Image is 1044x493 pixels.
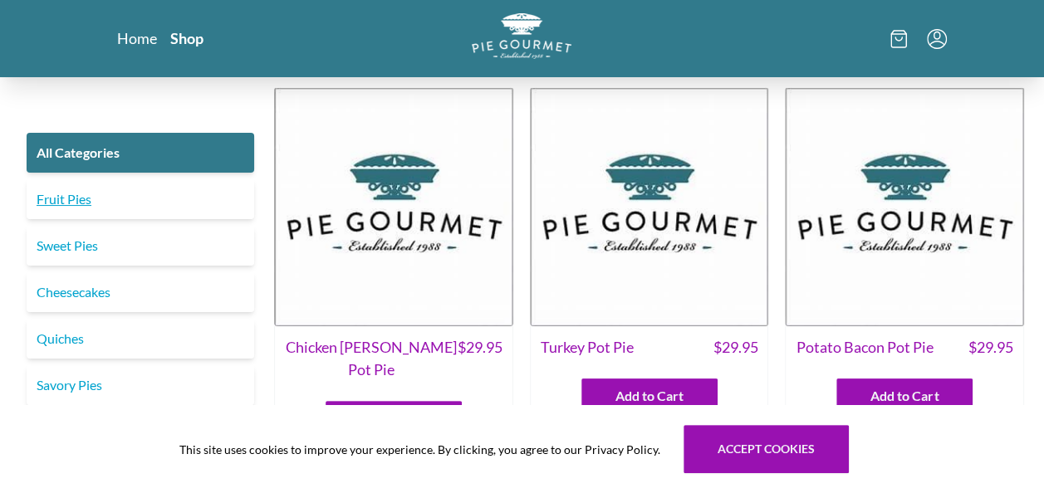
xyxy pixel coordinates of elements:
[713,336,757,359] span: $ 29.95
[117,28,157,48] a: Home
[615,386,684,406] span: Add to Cart
[581,378,718,413] button: Add to Cart
[968,336,1013,359] span: $ 29.95
[472,13,571,64] a: Logo
[541,336,634,359] span: Turkey Pot Pie
[326,401,462,436] button: Add to Cart
[27,319,254,359] a: Quiches
[684,425,849,473] button: Accept cookies
[274,87,513,326] img: Chicken Curry Pot Pie
[285,336,458,381] span: Chicken [PERSON_NAME] Pot Pie
[785,87,1024,326] img: Potato Bacon Pot Pie
[870,386,939,406] span: Add to Cart
[27,226,254,266] a: Sweet Pies
[836,378,973,413] button: Add to Cart
[472,13,571,59] img: logo
[27,272,254,312] a: Cheesecakes
[27,365,254,405] a: Savory Pies
[27,179,254,219] a: Fruit Pies
[530,87,769,326] img: Turkey Pot Pie
[458,336,502,381] span: $ 29.95
[927,29,947,49] button: Menu
[27,133,254,173] a: All Categories
[796,336,933,359] span: Potato Bacon Pot Pie
[170,28,203,48] a: Shop
[179,441,660,458] span: This site uses cookies to improve your experience. By clicking, you agree to our Privacy Policy.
